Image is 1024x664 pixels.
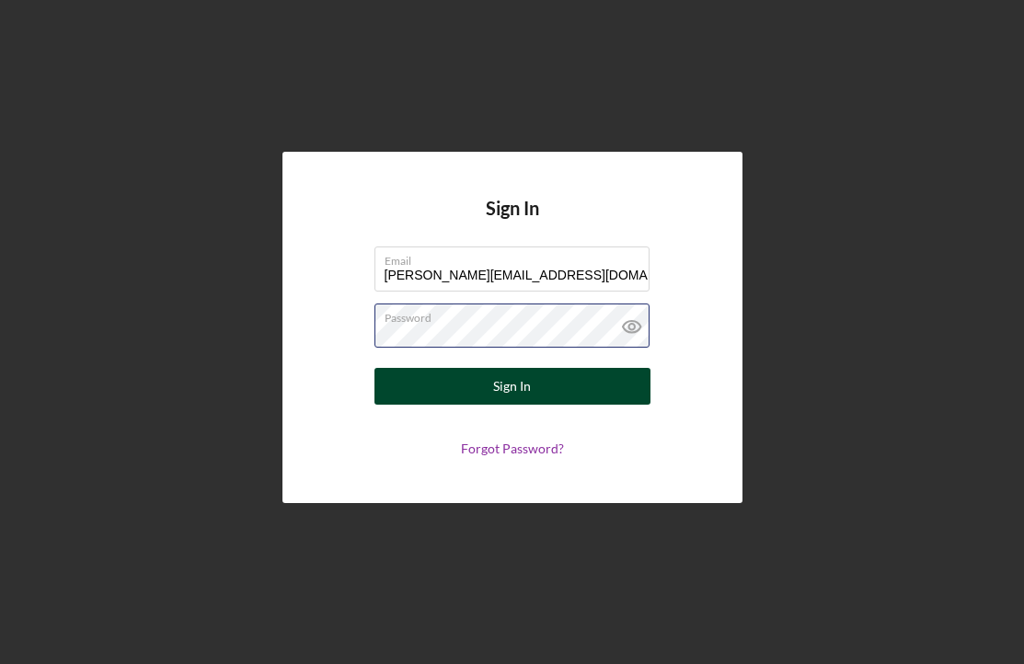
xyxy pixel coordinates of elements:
[461,441,564,456] a: Forgot Password?
[385,247,650,268] label: Email
[385,304,650,325] label: Password
[374,368,650,405] button: Sign In
[493,368,531,405] div: Sign In
[486,198,539,246] h4: Sign In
